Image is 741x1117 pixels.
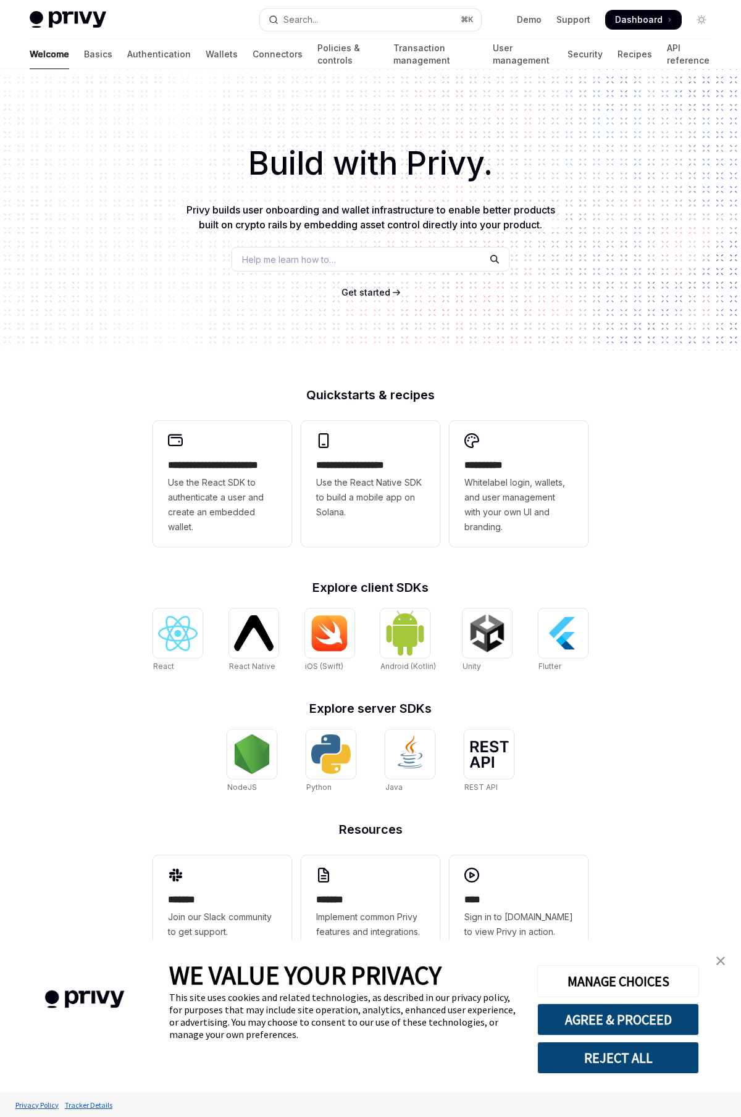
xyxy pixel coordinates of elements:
a: Recipes [617,39,652,69]
a: Connectors [253,39,303,69]
img: REST API [469,741,509,768]
img: close banner [716,957,725,965]
span: Dashboard [615,14,663,26]
span: Sign in to [DOMAIN_NAME] to view Privy in action. [464,910,573,939]
span: Flutter [538,662,561,671]
img: Flutter [543,613,583,653]
a: Transaction management [393,39,478,69]
a: React NativeReact Native [229,608,278,673]
a: FlutterFlutter [538,608,588,673]
button: Open search [260,9,480,31]
span: ⌘ K [461,15,474,25]
img: React [158,616,198,651]
span: Implement common Privy features and integrations. [316,910,425,939]
div: This site uses cookies and related technologies, as described in our privacy policy, for purposes... [169,991,519,1040]
a: **** *****Whitelabel login, wallets, and user management with your own UI and branding. [450,421,588,547]
span: Use the React SDK to authenticate a user and create an embedded wallet. [168,475,277,534]
div: Search... [283,12,318,27]
a: Wallets [206,39,238,69]
a: Demo [517,14,542,26]
button: REJECT ALL [537,1042,699,1074]
a: **** **Implement common Privy features and integrations. [301,855,440,952]
a: iOS (Swift)iOS (Swift) [305,608,354,673]
img: light logo [30,11,106,28]
span: Android (Kotlin) [380,662,436,671]
span: WE VALUE YOUR PRIVACY [169,959,442,991]
img: company logo [19,973,151,1026]
h2: Quickstarts & recipes [153,389,588,401]
span: REST API [464,783,498,792]
img: Android (Kotlin) [385,610,425,656]
a: Authentication [127,39,191,69]
a: PythonPython [306,729,356,794]
a: Tracker Details [62,1094,115,1116]
img: React Native [234,615,274,650]
a: Dashboard [605,10,682,30]
span: Join our Slack community to get support. [168,910,277,939]
h2: Explore client SDKs [153,581,588,594]
a: **** **Join our Slack community to get support. [153,855,291,952]
a: Welcome [30,39,69,69]
button: Toggle dark mode [692,10,711,30]
span: React [153,662,174,671]
a: Basics [84,39,112,69]
img: Python [311,734,351,774]
span: iOS (Swift) [305,662,343,671]
span: NodeJS [227,783,257,792]
span: Python [306,783,332,792]
a: Android (Kotlin)Android (Kotlin) [380,608,436,673]
span: Java [385,783,403,792]
a: Security [567,39,603,69]
img: Java [390,734,430,774]
span: Privy builds user onboarding and wallet infrastructure to enable better products built on crypto ... [186,204,555,231]
button: MANAGE CHOICES [537,965,699,997]
span: Unity [463,662,481,671]
a: Get started [341,286,390,299]
a: REST APIREST API [464,729,514,794]
span: Use the React Native SDK to build a mobile app on Solana. [316,475,425,520]
a: ReactReact [153,608,203,673]
span: React Native [229,662,275,671]
a: **** **** **** ***Use the React Native SDK to build a mobile app on Solana. [301,421,440,547]
span: Whitelabel login, wallets, and user management with your own UI and branding. [464,475,573,534]
a: JavaJava [385,729,435,794]
a: ****Sign in to [DOMAIN_NAME] to view Privy in action. [450,855,588,952]
a: close banner [708,949,733,973]
span: Help me learn how to… [242,253,336,266]
button: AGREE & PROCEED [537,1003,699,1036]
a: Policies & controls [317,39,379,69]
a: User management [493,39,553,69]
span: Get started [341,287,390,297]
h1: Build with Privy. [20,139,721,188]
h2: Resources [153,823,588,836]
img: iOS (Swift) [310,615,350,652]
a: API reference [667,39,711,69]
a: UnityUnity [463,608,512,673]
a: NodeJSNodeJS [227,729,277,794]
a: Support [556,14,590,26]
img: NodeJS [232,734,272,774]
img: Unity [467,613,507,653]
h2: Explore server SDKs [153,702,588,715]
a: Privacy Policy [12,1094,62,1116]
